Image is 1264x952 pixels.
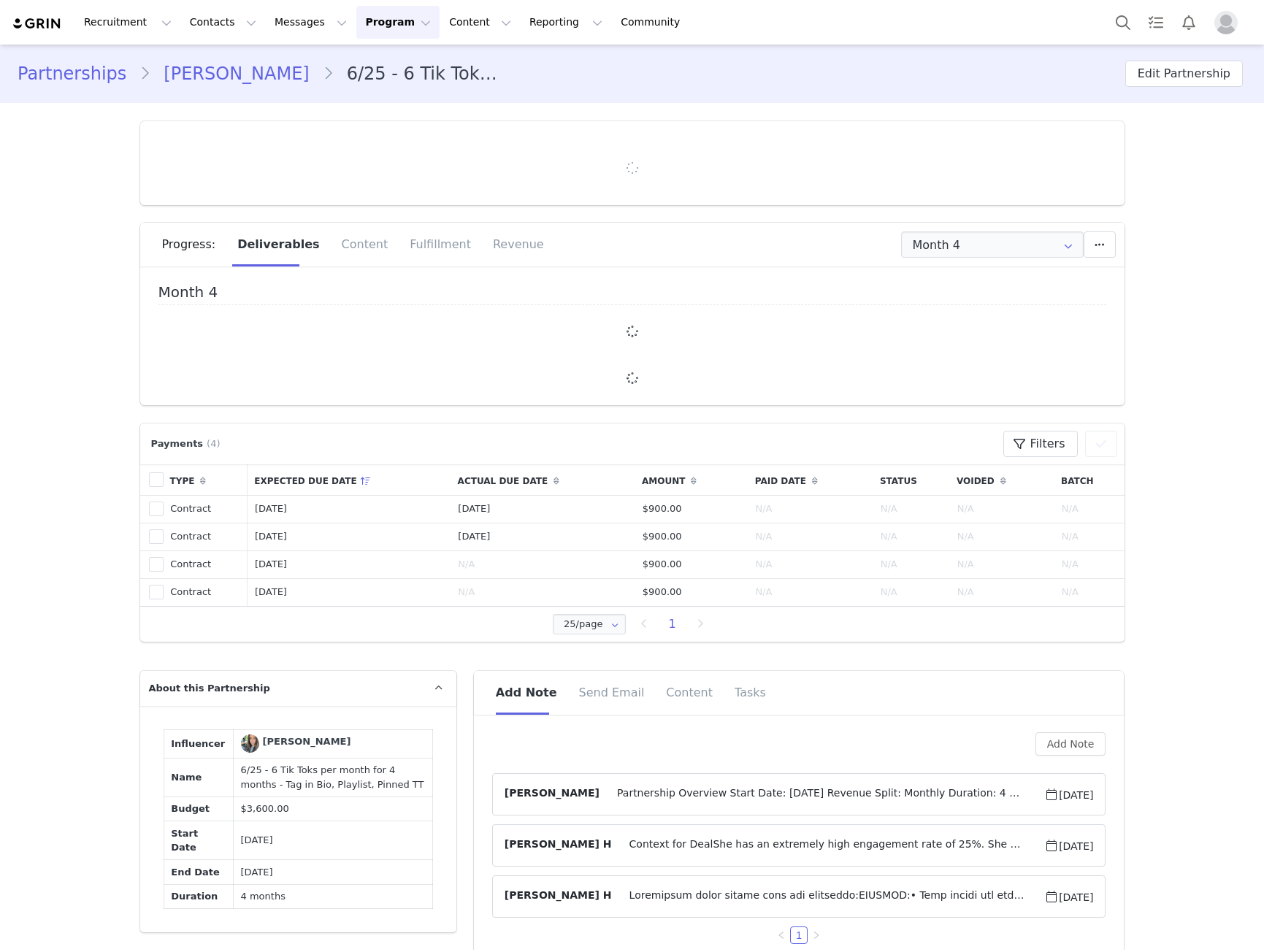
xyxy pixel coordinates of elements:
td: N/A [748,578,873,606]
span: [DATE] [1044,888,1093,905]
span: [DATE] [1044,786,1093,803]
span: Filters [1030,435,1065,453]
td: [DATE] [451,523,635,550]
th: Voided [950,464,1054,496]
div: Fulfillment [399,223,482,266]
span: Send Email [579,686,645,699]
td: N/A [748,495,873,523]
td: N/A [950,523,1054,550]
img: grin logo [12,17,63,31]
td: [DATE] [233,821,432,860]
td: [DATE] [248,550,451,578]
button: Reporting [521,6,611,39]
td: End Date [164,860,233,885]
td: N/A [1054,495,1124,523]
a: Tasks [1140,6,1172,39]
th: Actual Due Date [451,464,635,496]
button: Recruitment [75,6,180,39]
span: Content [666,686,713,699]
span: $3,600.00 [241,803,289,814]
span: [PERSON_NAME] H [505,837,612,854]
a: Partnerships [18,61,139,87]
li: 1 [790,926,808,944]
td: N/A [873,523,950,550]
a: Community [612,6,695,39]
i: icon: left [777,931,786,940]
span: $900.00 [643,586,682,597]
img: placeholder-profile.jpg [1214,11,1238,34]
input: Select [901,231,1084,258]
img: Myriam Berbou [241,734,259,753]
td: Contract [164,578,248,606]
button: Content [440,6,520,39]
button: Edit Partnership [1125,61,1243,87]
a: 1 [791,927,807,943]
td: Duration [164,884,233,909]
td: N/A [950,550,1054,578]
span: [PERSON_NAME] H [505,888,612,905]
div: Content [331,223,399,266]
span: $900.00 [643,531,682,542]
input: Select [553,614,626,634]
td: Budget [164,796,233,821]
td: N/A [748,550,873,578]
span: [PERSON_NAME] [505,786,600,803]
div: Deliverables [226,223,330,266]
span: Add Note [496,686,557,699]
td: N/A [950,495,1054,523]
div: [PERSON_NAME] [263,734,351,749]
li: 1 [659,614,686,634]
i: icon: right [812,931,821,940]
span: $900.00 [643,558,682,569]
td: N/A [1054,578,1124,606]
td: N/A [950,578,1054,606]
button: Program [356,6,440,39]
th: Status [873,464,950,496]
td: [DATE] [233,860,432,885]
td: N/A [1054,523,1124,550]
td: Contract [164,523,248,550]
button: Profile [1206,11,1252,34]
a: [PERSON_NAME] [241,734,351,753]
th: Amount [635,464,748,496]
td: Contract [164,495,248,523]
td: Start Date [164,821,233,860]
div: Payments [148,437,228,451]
th: Expected Due Date [248,464,451,496]
td: N/A [873,550,950,578]
td: N/A [873,495,950,523]
th: Paid Date [748,464,873,496]
td: N/A [451,550,635,578]
span: Loremipsum dolor sitame cons adi elitseddo:EIUSMOD:• Temp incidi utl etdolorem aliq &eni; adminim... [612,888,1045,905]
th: Batch [1054,464,1124,496]
th: Type [164,464,248,496]
span: $900.00 [643,503,682,514]
td: N/A [873,578,950,606]
span: About this Partnership [149,681,270,696]
li: Next Page [808,926,825,944]
td: N/A [1054,550,1124,578]
td: [DATE] [451,495,635,523]
button: Messages [266,6,356,39]
span: (4) [207,437,220,451]
td: [DATE] [248,495,451,523]
td: Contract [164,550,248,578]
div: Progress: [162,223,227,266]
a: [PERSON_NAME] [150,61,322,87]
button: Contacts [181,6,265,39]
td: [DATE] [248,578,451,606]
td: N/A [451,578,635,606]
td: Name [164,758,233,796]
td: Influencer [164,729,233,758]
div: Revenue [482,223,544,266]
h4: Month 4 [158,284,1106,305]
li: Previous Page [773,926,790,944]
span: [DATE] [1044,837,1093,854]
span: Context for DealShe has an extremely high engagement rate of 25%. She also has a GenZ audience wh... [612,837,1045,854]
td: 6/25 - 6 Tik Toks per month for 4 months - Tag in Bio, Playlist, Pinned TT [233,758,432,796]
td: [DATE] [248,523,451,550]
span: Tasks [735,686,766,699]
button: Add Note [1035,732,1106,756]
button: Search [1107,6,1139,39]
